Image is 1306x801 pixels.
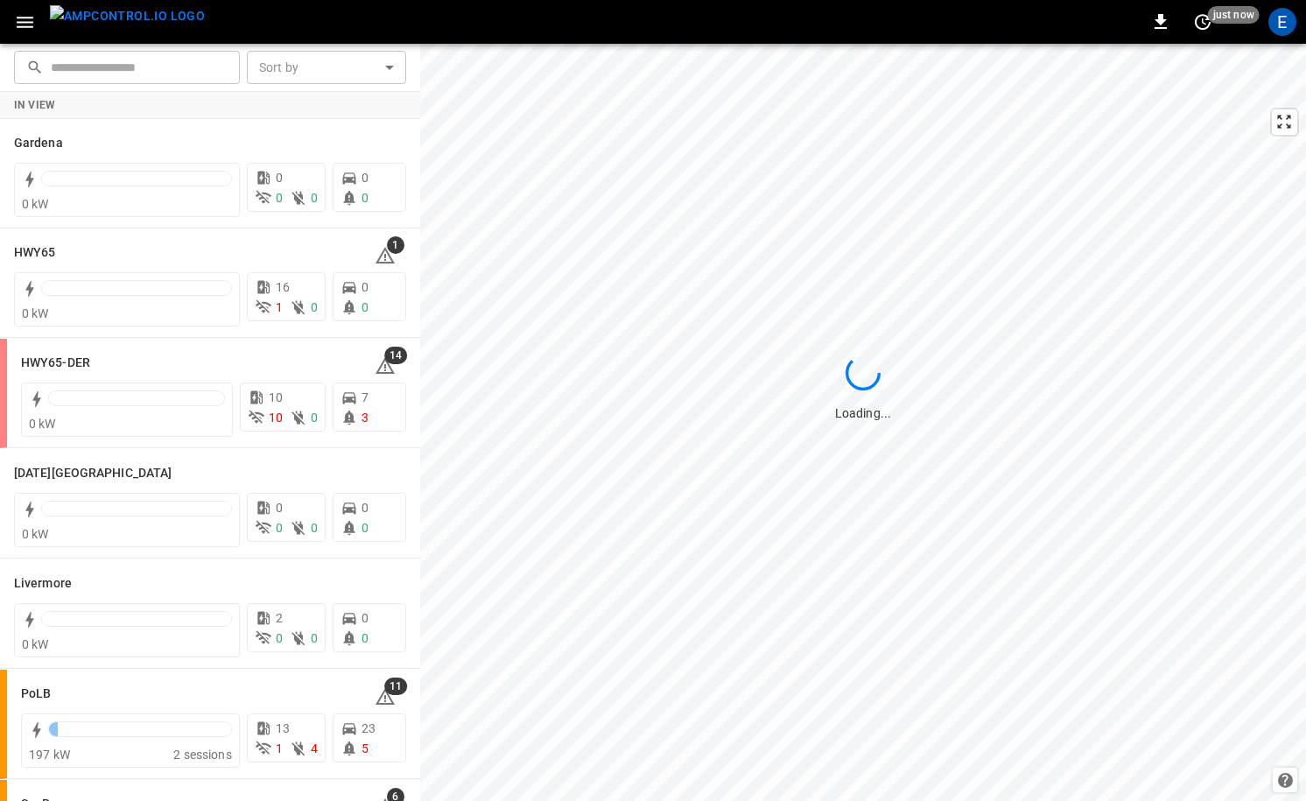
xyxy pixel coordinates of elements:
[835,406,891,420] span: Loading...
[22,197,49,211] span: 0 kW
[276,191,283,205] span: 0
[420,44,1306,801] canvas: Map
[276,171,283,185] span: 0
[29,417,56,431] span: 0 kW
[362,300,369,314] span: 0
[14,243,56,263] h6: HWY65
[311,411,318,425] span: 0
[1268,8,1296,36] div: profile-icon
[276,280,290,294] span: 16
[22,527,49,541] span: 0 kW
[384,347,407,364] span: 14
[362,191,369,205] span: 0
[362,171,369,185] span: 0
[362,411,369,425] span: 3
[362,501,369,515] span: 0
[29,748,70,762] span: 197 kW
[14,574,72,594] h6: Livermore
[14,134,63,153] h6: Gardena
[276,721,290,735] span: 13
[276,631,283,645] span: 0
[276,501,283,515] span: 0
[21,685,51,704] h6: PoLB
[311,191,318,205] span: 0
[276,521,283,535] span: 0
[269,411,283,425] span: 10
[362,521,369,535] span: 0
[14,464,172,483] h6: Karma Center
[384,678,407,695] span: 11
[362,721,376,735] span: 23
[1189,8,1217,36] button: set refresh interval
[311,300,318,314] span: 0
[269,390,283,404] span: 10
[362,280,369,294] span: 0
[362,390,369,404] span: 7
[14,99,56,111] strong: In View
[276,611,283,625] span: 2
[362,631,369,645] span: 0
[22,306,49,320] span: 0 kW
[387,236,404,254] span: 1
[362,741,369,755] span: 5
[22,637,49,651] span: 0 kW
[1208,6,1260,24] span: just now
[173,748,232,762] span: 2 sessions
[276,300,283,314] span: 1
[276,741,283,755] span: 1
[311,741,318,755] span: 4
[311,631,318,645] span: 0
[362,611,369,625] span: 0
[50,5,205,27] img: ampcontrol.io logo
[311,521,318,535] span: 0
[21,354,90,373] h6: HWY65-DER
